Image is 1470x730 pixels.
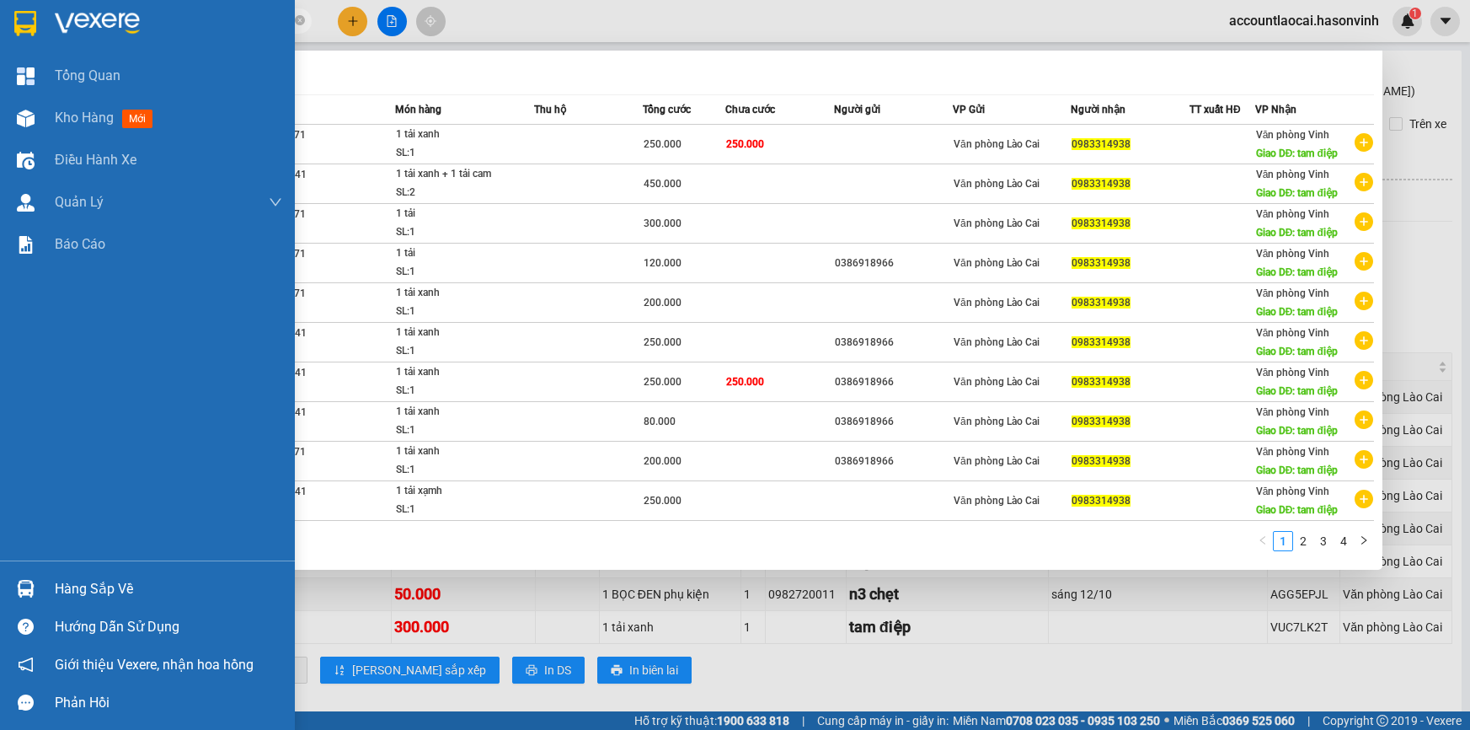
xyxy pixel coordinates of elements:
li: 3 [1313,531,1334,551]
span: 250.000 [644,495,682,507]
span: TT xuất HĐ [1189,104,1241,115]
li: 1 [1273,531,1293,551]
div: SL: 1 [396,421,522,440]
span: Giao DĐ: tam điệp [1256,385,1338,397]
span: Giao DĐ: tam điệp [1256,464,1338,476]
a: 4 [1334,532,1353,550]
span: 80.000 [644,416,676,427]
span: 0983314938 [1072,416,1131,427]
div: SL: 1 [396,501,522,519]
img: logo-vxr [14,11,36,36]
div: 0386918966 [835,373,952,391]
span: 250.000 [644,336,682,348]
span: Tổng Quan [55,65,120,86]
span: Điều hành xe [55,149,136,170]
a: 3 [1314,532,1333,550]
span: Văn phòng Vinh [1256,287,1330,299]
div: SL: 2 [396,184,522,202]
span: plus-circle [1355,292,1373,310]
span: plus-circle [1355,133,1373,152]
span: close-circle [295,15,305,25]
span: Giao DĐ: tam điệp [1256,306,1338,318]
span: Văn phòng Vinh [1256,248,1330,260]
span: 300.000 [644,217,682,229]
span: 0983314938 [1072,376,1131,388]
div: 1 tải xanh [396,443,522,461]
span: Người gửi [834,104,880,115]
div: Hướng dẫn sử dụng [55,615,282,640]
span: plus-circle [1355,252,1373,271]
span: Văn phòng Vinh [1256,129,1330,141]
span: down [269,196,282,209]
span: plus-circle [1355,371,1373,389]
span: Văn phòng Vinh [1256,208,1330,220]
span: plus-circle [1355,173,1373,191]
span: 0983314938 [1072,495,1131,507]
span: 0983314938 [1072,217,1131,229]
span: Tổng cước [643,104,691,115]
span: notification [18,657,34,673]
div: 1 tải xạmh [396,482,522,501]
img: solution-icon [17,236,35,254]
span: 200.000 [644,455,682,467]
span: Văn phòng Lào Cai [954,297,1040,309]
span: Văn phòng Lào Cai [954,416,1040,427]
span: VP Nhận [1255,104,1296,115]
span: Văn phòng Lào Cai [954,376,1040,388]
span: Văn phòng Vinh [1256,446,1330,458]
span: Văn phòng Lào Cai [954,455,1040,467]
span: Giao DĐ: tam điệp [1256,425,1338,437]
span: Văn phòng Vinh [1256,406,1330,418]
span: Văn phòng Lào Cai [954,257,1040,269]
div: 0386918966 [835,453,952,470]
span: Văn phòng Lào Cai [954,495,1040,507]
span: plus-circle [1355,212,1373,231]
span: plus-circle [1355,331,1373,350]
button: right [1354,531,1374,551]
span: 200.000 [644,297,682,309]
a: 2 [1294,532,1312,550]
span: mới [122,110,152,128]
img: warehouse-icon [17,152,35,169]
div: 1 tải xanh [396,284,522,303]
span: Giao DĐ: tam điệp [1256,227,1338,239]
div: SL: 1 [396,342,522,361]
img: warehouse-icon [17,580,35,598]
button: left [1253,531,1273,551]
div: Phản hồi [55,690,282,716]
span: 0983314938 [1072,336,1131,348]
span: right [1359,535,1369,545]
div: 0386918966 [835,413,952,431]
img: warehouse-icon [17,110,35,127]
div: 1 tải xanh + 1 tải cam [396,165,522,184]
div: 1 tải xanh [396,403,522,421]
span: Giao DĐ: tam điệp [1256,266,1338,278]
span: close-circle [295,13,305,30]
span: 250.000 [726,376,764,388]
span: Văn phòng Vinh [1256,327,1330,339]
div: SL: 1 [396,382,522,400]
div: SL: 1 [396,303,522,321]
span: Kho hàng [55,110,114,126]
span: Văn phòng Vinh [1256,169,1330,180]
span: Giao DĐ: tam điệp [1256,148,1338,159]
span: Giao DĐ: tam điệp [1256,187,1338,199]
div: SL: 1 [396,144,522,163]
span: Giao DĐ: tam điệp [1256,346,1338,357]
li: Next Page [1354,531,1374,551]
span: 0983314938 [1072,455,1131,467]
span: 0983314938 [1072,257,1131,269]
span: 120.000 [644,257,682,269]
span: question-circle [18,619,34,635]
span: Thu hộ [534,104,566,115]
div: SL: 1 [396,461,522,480]
div: 0386918966 [835,334,952,352]
span: plus-circle [1355,490,1373,508]
div: 1 tải [396,205,522,223]
span: 0983314938 [1072,178,1131,190]
span: Văn phòng Lào Cai [954,138,1040,150]
div: SL: 1 [396,223,522,242]
span: VP Gửi [953,104,985,115]
span: 250.000 [644,138,682,150]
span: plus-circle [1355,411,1373,429]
